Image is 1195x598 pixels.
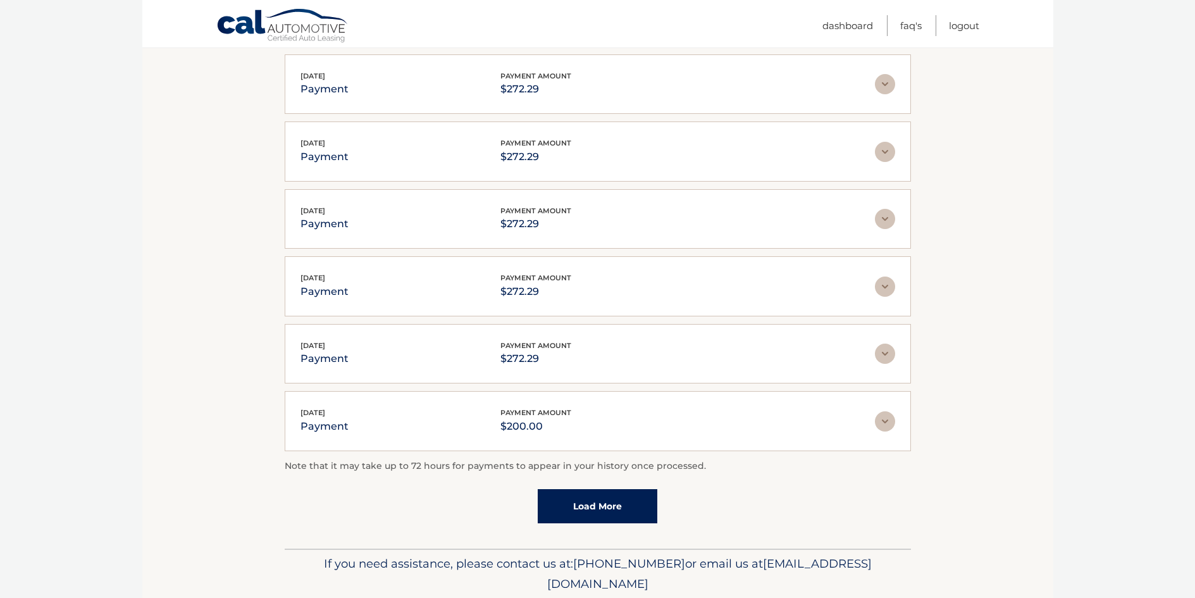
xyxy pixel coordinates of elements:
span: [DATE] [300,139,325,147]
span: [DATE] [300,408,325,417]
span: payment amount [500,408,571,417]
span: payment amount [500,139,571,147]
span: [DATE] [300,341,325,350]
p: Note that it may take up to 72 hours for payments to appear in your history once processed. [285,459,911,474]
img: accordion-rest.svg [875,142,895,162]
p: $272.29 [500,283,571,301]
a: Logout [949,15,979,36]
p: If you need assistance, please contact us at: or email us at [293,554,903,594]
p: $272.29 [500,215,571,233]
a: Cal Automotive [216,8,349,45]
a: FAQ's [900,15,922,36]
a: Load More [538,489,657,523]
span: [DATE] [300,206,325,215]
img: accordion-rest.svg [875,209,895,229]
span: payment amount [500,341,571,350]
p: $272.29 [500,350,571,368]
img: accordion-rest.svg [875,411,895,432]
p: payment [300,283,349,301]
span: payment amount [500,72,571,80]
span: payment amount [500,206,571,215]
p: $200.00 [500,418,571,435]
img: accordion-rest.svg [875,277,895,297]
p: payment [300,80,349,98]
img: accordion-rest.svg [875,344,895,364]
p: payment [300,418,349,435]
span: [DATE] [300,273,325,282]
span: [PHONE_NUMBER] [573,556,685,571]
img: accordion-rest.svg [875,74,895,94]
p: payment [300,215,349,233]
a: Dashboard [822,15,873,36]
p: $272.29 [500,80,571,98]
p: payment [300,350,349,368]
p: payment [300,148,349,166]
p: $272.29 [500,148,571,166]
span: payment amount [500,273,571,282]
span: [DATE] [300,72,325,80]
